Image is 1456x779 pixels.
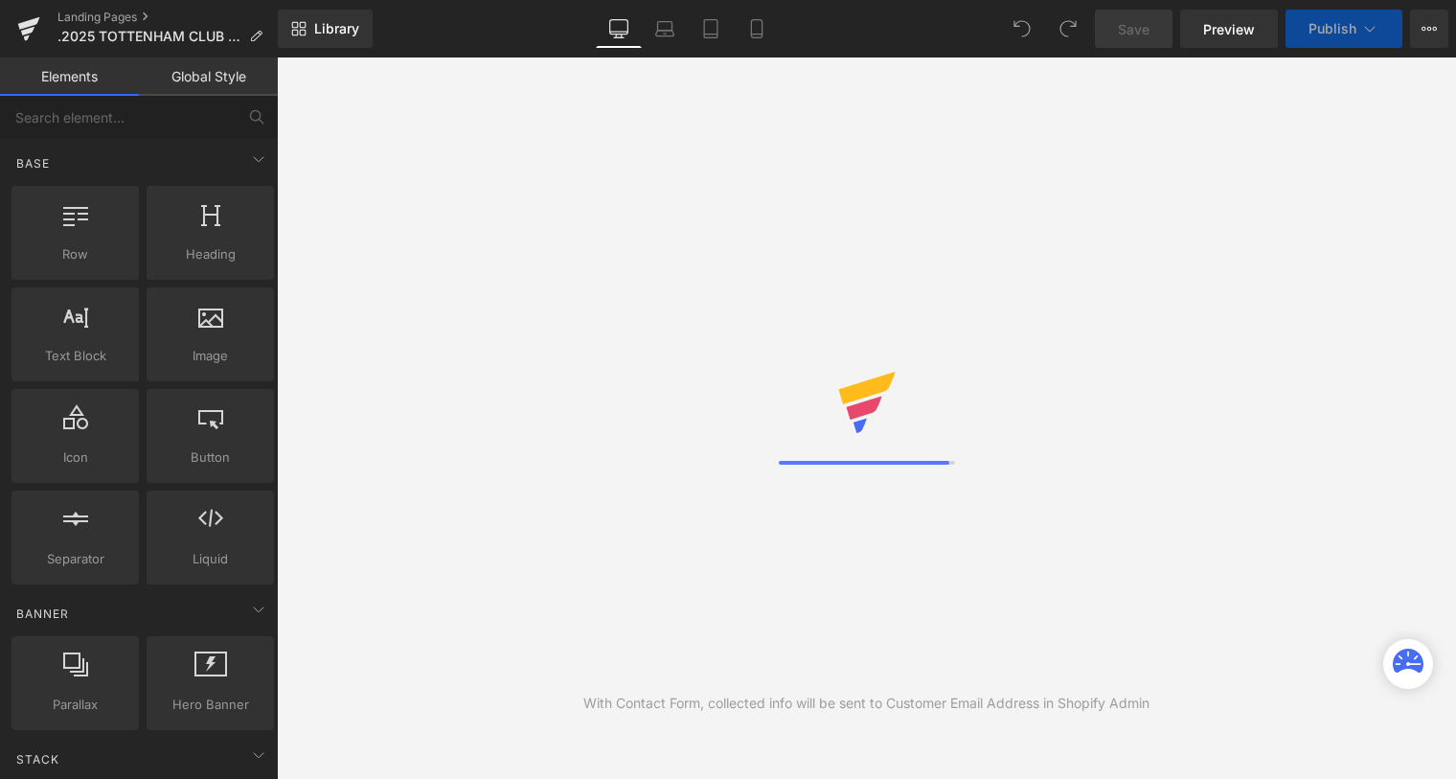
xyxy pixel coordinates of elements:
span: .2025 TOTTENHAM CLUB PAGE - on going [57,29,241,44]
span: Preview [1203,19,1255,39]
span: Parallax [17,695,133,715]
span: Text Block [17,346,133,366]
div: With Contact Form, collected info will be sent to Customer Email Address in Shopify Admin [583,693,1149,714]
button: Redo [1049,10,1087,48]
button: Publish [1285,10,1402,48]
span: Hero Banner [152,695,268,715]
span: Image [152,346,268,366]
span: Heading [152,244,268,264]
span: Separator [17,549,133,569]
span: Banner [14,605,71,623]
a: Landing Pages [57,10,278,25]
button: More [1410,10,1448,48]
a: New Library [278,10,373,48]
span: Row [17,244,133,264]
a: Global Style [139,57,278,96]
span: Liquid [152,549,268,569]
a: Preview [1180,10,1278,48]
span: Button [152,447,268,468]
span: Library [314,20,359,37]
a: Tablet [688,10,734,48]
span: Stack [14,750,61,768]
a: Mobile [734,10,780,48]
button: Undo [1003,10,1041,48]
span: Save [1118,19,1149,39]
span: Publish [1308,21,1356,36]
a: Laptop [642,10,688,48]
a: Desktop [596,10,642,48]
span: Icon [17,447,133,468]
span: Base [14,154,52,172]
